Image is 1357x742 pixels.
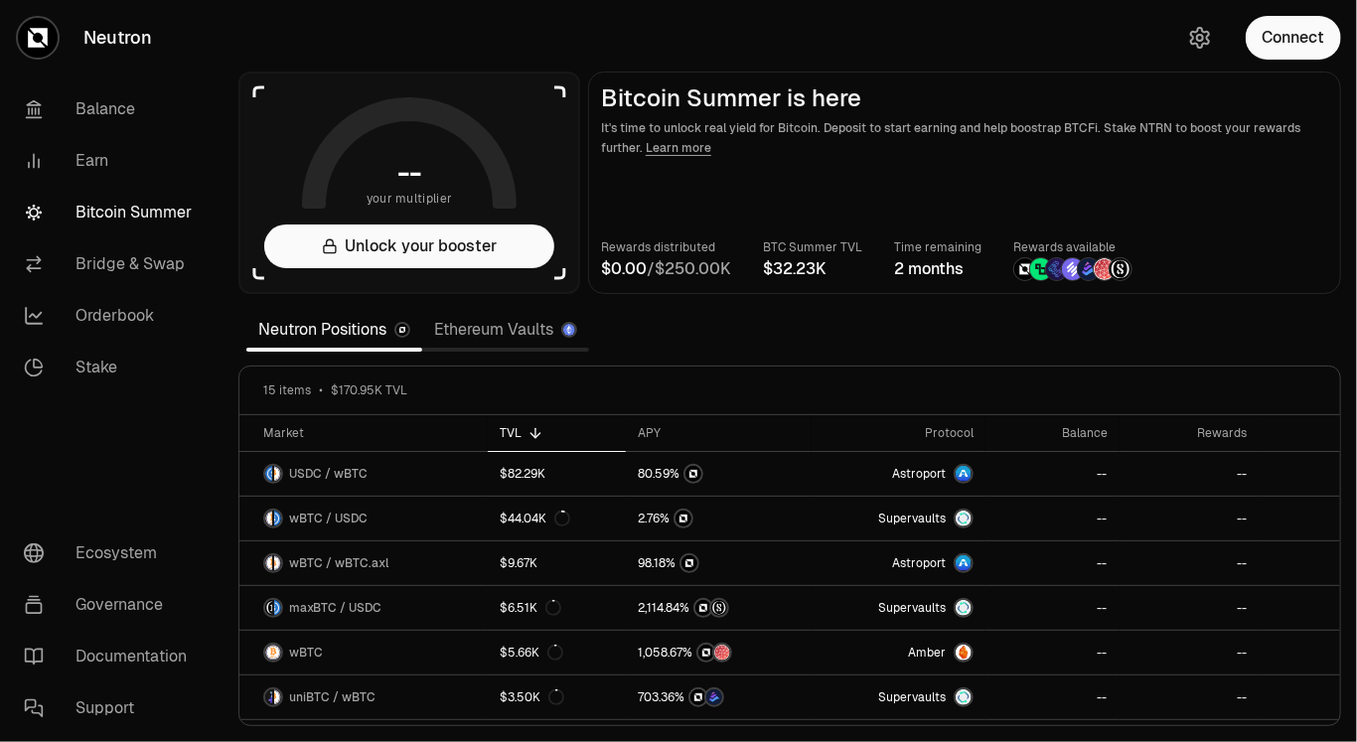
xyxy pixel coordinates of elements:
[985,675,1119,719] a: --
[638,464,800,484] button: NTRN
[500,466,545,482] div: $82.29K
[8,342,215,393] a: Stake
[601,237,731,257] p: Rewards distributed
[289,511,368,526] span: wBTC / USDC
[488,452,626,496] a: $82.29K
[239,452,488,496] a: USDC LogowBTC LogoUSDC / wBTC
[638,425,800,441] div: APY
[289,466,368,482] span: USDC / wBTC
[711,600,727,616] img: Structured Points
[331,382,407,398] span: $170.95K TVL
[239,586,488,630] a: maxBTC LogoUSDC LogomaxBTC / USDC
[8,579,215,631] a: Governance
[812,541,985,585] a: Astroport
[1013,237,1132,257] p: Rewards available
[265,689,272,705] img: uniBTC Logo
[985,452,1119,496] a: --
[500,645,563,661] div: $5.66K
[8,527,215,579] a: Ecosystem
[274,555,281,571] img: wBTC.axl Logo
[985,497,1119,540] a: --
[488,497,626,540] a: $44.04K
[265,600,272,616] img: maxBTC Logo
[1094,258,1116,280] img: Mars Fragments
[239,631,488,674] a: wBTC LogowBTC
[626,541,812,585] a: NTRN
[638,598,800,618] button: NTRNStructured Points
[1120,541,1259,585] a: --
[289,645,323,661] span: wBTC
[638,643,800,663] button: NTRNMars Fragments
[8,682,215,734] a: Support
[488,586,626,630] a: $6.51K
[1120,631,1259,674] a: --
[8,238,215,290] a: Bridge & Swap
[246,310,422,350] a: Neutron Positions
[638,553,800,573] button: NTRN
[894,257,981,281] div: 2 months
[500,689,564,705] div: $3.50K
[956,511,972,526] img: Supervaults
[714,645,730,661] img: Mars Fragments
[500,511,570,526] div: $44.04K
[8,290,215,342] a: Orderbook
[997,425,1107,441] div: Balance
[1120,586,1259,630] a: --
[1046,258,1068,280] img: EtherFi Points
[239,675,488,719] a: uniBTC LogowBTC LogouniBTC / wBTC
[956,689,972,705] img: Supervaults
[1120,675,1259,719] a: --
[289,555,388,571] span: wBTC / wBTC.axl
[8,83,215,135] a: Balance
[274,600,281,616] img: USDC Logo
[239,497,488,540] a: wBTC LogoUSDC LogowBTC / USDC
[265,645,281,661] img: wBTC Logo
[488,675,626,719] a: $3.50K
[289,689,376,705] span: uniBTC / wBTC
[1120,497,1259,540] a: --
[894,237,981,257] p: Time remaining
[265,466,272,482] img: USDC Logo
[646,140,711,156] a: Learn more
[263,382,311,398] span: 15 items
[500,425,614,441] div: TVL
[367,189,453,209] span: your multiplier
[892,555,946,571] span: Astroport
[8,187,215,238] a: Bitcoin Summer
[263,425,476,441] div: Market
[396,324,408,336] img: Neutron Logo
[626,675,812,719] a: NTRNBedrock Diamonds
[706,689,722,705] img: Bedrock Diamonds
[1110,258,1131,280] img: Structured Points
[601,84,1328,112] h2: Bitcoin Summer is here
[626,452,812,496] a: NTRN
[265,555,272,571] img: wBTC Logo
[8,135,215,187] a: Earn
[985,631,1119,674] a: --
[695,600,711,616] img: NTRN
[878,600,946,616] span: Supervaults
[601,118,1328,158] p: It's time to unlock real yield for Bitcoin. Deposit to start earning and help boostrap BTCFi. Sta...
[985,541,1119,585] a: --
[1030,258,1052,280] img: Lombard Lux
[601,257,731,281] div: /
[1078,258,1100,280] img: Bedrock Diamonds
[763,237,862,257] p: BTC Summer TVL
[488,631,626,674] a: $5.66K
[500,600,561,616] div: $6.51K
[274,689,281,705] img: wBTC Logo
[1062,258,1084,280] img: Solv Points
[422,310,589,350] a: Ethereum Vaults
[1014,258,1036,280] img: NTRN
[638,687,800,707] button: NTRNBedrock Diamonds
[563,324,575,336] img: Ethereum Logo
[264,224,554,268] button: Unlock your booster
[265,511,272,526] img: wBTC Logo
[878,511,946,526] span: Supervaults
[626,631,812,674] a: NTRNMars Fragments
[488,541,626,585] a: $9.67K
[685,466,701,482] img: NTRN
[239,541,488,585] a: wBTC LogowBTC.axl LogowBTC / wBTC.axl
[824,425,974,441] div: Protocol
[681,555,697,571] img: NTRN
